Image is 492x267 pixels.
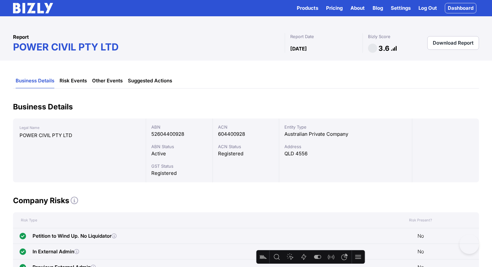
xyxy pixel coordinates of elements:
[284,150,407,158] div: QLD 4556
[218,124,274,130] div: ACN
[326,4,343,12] a: Pricing
[218,130,274,138] div: 604400928
[92,74,123,88] a: Other Events
[151,130,207,138] div: 52604400928
[297,4,318,12] button: Products
[427,36,479,50] a: Download Report
[33,232,116,240] div: Petition to Wind Up. No Liquidator
[16,74,54,88] a: Business Details
[445,3,476,13] a: Dashboard
[13,218,401,222] div: Risk Type
[373,4,383,12] a: Blog
[128,74,172,88] a: Suggested Actions
[13,102,479,112] h2: Business Details
[368,33,397,40] div: Bizly Score
[151,143,207,150] div: ABN Status
[401,218,440,222] div: Risk Present?
[290,45,357,53] div: [DATE]
[290,33,357,40] div: Report Date
[284,143,407,150] div: Address
[151,124,207,130] div: ABN
[60,74,87,88] a: Risk Events
[391,4,411,12] a: Settings
[33,248,79,256] div: In External Admin
[13,33,285,41] div: Report
[417,248,424,256] span: No
[218,143,274,150] div: ACN Status
[284,130,407,138] div: Australian Private Company
[13,195,479,206] h2: Company Risks
[418,4,437,12] a: Log Out
[13,41,285,53] h1: POWER CIVIL PTY LTD
[284,124,407,130] div: Entity Type
[218,150,274,158] div: Registered
[20,132,139,139] div: POWER CIVIL PTY LTD
[459,234,479,254] iframe: Toggle Customer Support
[417,232,424,240] span: No
[378,44,389,53] h1: 3.6
[151,169,207,177] div: Registered
[350,4,365,12] a: About
[151,163,207,169] div: GST Status
[151,150,207,158] div: Active
[20,124,139,132] div: Legal Name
